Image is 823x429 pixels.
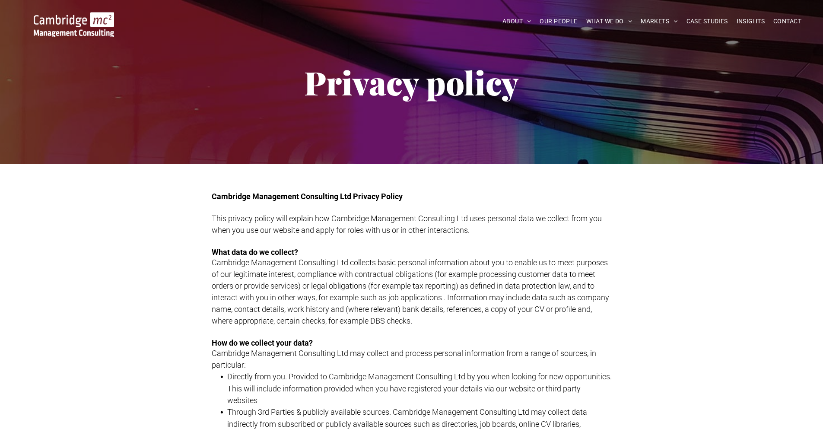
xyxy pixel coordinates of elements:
span: Cambridge Management Consulting Ltd Privacy Policy [212,192,403,201]
a: CONTACT [769,15,806,28]
a: CASE STUDIES [682,15,732,28]
a: ABOUT [498,15,536,28]
span: Cambridge Management Consulting Ltd collects basic personal information about you to enable us to... [212,258,609,325]
span: What data do we collect? [212,248,298,257]
a: INSIGHTS [732,15,769,28]
span: Directly from you. Provided to Cambridge Management Consulting Ltd by you when looking for new op... [227,372,612,405]
a: MARKETS [636,15,682,28]
span: Privacy policy [304,60,519,104]
a: WHAT WE DO [582,15,637,28]
a: OUR PEOPLE [535,15,582,28]
span: Cambridge Management Consulting Ltd may collect and process personal information from a range of ... [212,349,596,369]
span: How do we collect your data? [212,338,313,347]
span: This privacy policy will explain how Cambridge Management Consulting Ltd uses personal data we co... [212,214,602,235]
img: Go to Homepage [34,12,114,37]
